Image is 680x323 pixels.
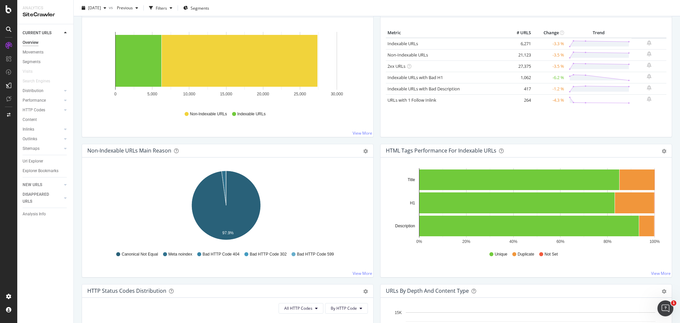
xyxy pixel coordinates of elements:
td: -4.3 % [533,94,566,106]
div: Non-Indexable URLs Main Reason [87,147,171,154]
div: Visits [23,68,33,75]
text: Title [408,177,415,182]
span: Non-Indexable URLs [190,111,227,117]
button: Segments [181,3,212,13]
div: bell-plus [647,96,651,102]
div: Search Engines [23,78,50,85]
div: Analysis Info [23,211,46,218]
a: Non-Indexable URLs [387,52,428,58]
a: Indexable URLs [387,41,418,47]
div: CURRENT URLS [23,30,51,37]
text: 100% [649,239,660,244]
span: All HTTP Codes [284,305,312,311]
span: Not Set [545,252,558,257]
svg: A chart. [87,28,365,105]
div: bell-plus [647,74,651,79]
button: All HTTP Codes [279,303,323,314]
div: bell-plus [647,85,651,90]
td: 417 [506,83,533,94]
td: -3.5 % [533,60,566,72]
text: Description [395,224,415,228]
th: Metric [386,28,506,38]
a: Search Engines [23,78,57,85]
div: HTML Tags Performance for Indexable URLs [386,147,496,154]
a: NEW URLS [23,181,62,188]
text: H1 [410,201,415,205]
div: Sitemaps [23,145,40,152]
div: bell-plus [647,51,651,56]
text: 20,000 [257,92,269,96]
td: 1,062 [506,72,533,83]
span: Segments [191,5,209,11]
div: DISAPPEARED URLS [23,191,56,205]
span: Bad HTTP Code 599 [297,252,334,257]
button: [DATE] [79,3,109,13]
a: View More [353,130,372,136]
text: 15K [395,310,402,315]
div: gear [363,149,368,154]
div: gear [662,149,666,154]
div: URLs by Depth and Content Type [386,287,469,294]
span: Unique [495,252,507,257]
a: Movements [23,49,69,56]
div: Overview [23,39,39,46]
span: Bad HTTP Code 302 [250,252,287,257]
th: Trend [566,28,632,38]
td: 264 [506,94,533,106]
a: URLs with 1 Follow Inlink [387,97,436,103]
button: Previous [114,3,141,13]
td: -1.2 % [533,83,566,94]
text: 30,000 [331,92,343,96]
text: 40% [509,239,517,244]
a: Performance [23,97,62,104]
text: 80% [604,239,612,244]
div: gear [662,289,666,294]
a: Sitemaps [23,145,62,152]
a: DISAPPEARED URLS [23,191,62,205]
span: Bad HTTP Code 404 [203,252,239,257]
div: Segments [23,58,41,65]
td: -3.5 % [533,49,566,60]
div: bell-plus [647,62,651,68]
td: 6,271 [506,38,533,50]
button: By HTTP Code [325,303,368,314]
iframe: Intercom live chat [657,300,673,316]
div: Content [23,116,37,123]
span: Meta noindex [168,252,192,257]
td: 21,123 [506,49,533,60]
span: Canonical Not Equal [122,252,158,257]
svg: A chart. [386,168,663,245]
span: vs [109,4,114,10]
div: Outlinks [23,136,37,143]
div: gear [363,289,368,294]
span: Duplicate [518,252,534,257]
div: Analytics [23,5,68,11]
a: View More [651,270,671,276]
div: HTTP Codes [23,107,45,114]
text: 0% [416,239,422,244]
div: Movements [23,49,43,56]
span: Previous [114,5,133,11]
svg: A chart. [87,168,365,245]
div: SiteCrawler [23,11,68,19]
a: Analysis Info [23,211,69,218]
a: Inlinks [23,126,62,133]
a: Indexable URLs with Bad H1 [387,74,443,80]
td: -3.3 % [533,38,566,50]
td: -6.2 % [533,72,566,83]
text: 97.9% [222,231,233,235]
div: Explorer Bookmarks [23,167,58,174]
text: 5,000 [147,92,157,96]
a: View More [353,270,372,276]
a: Indexable URLs with Bad Description [387,86,460,92]
div: Filters [156,5,167,11]
text: 20% [462,239,470,244]
a: Explorer Bookmarks [23,167,69,174]
th: # URLS [506,28,533,38]
text: 25,000 [294,92,306,96]
text: 10,000 [183,92,195,96]
th: Change [533,28,566,38]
